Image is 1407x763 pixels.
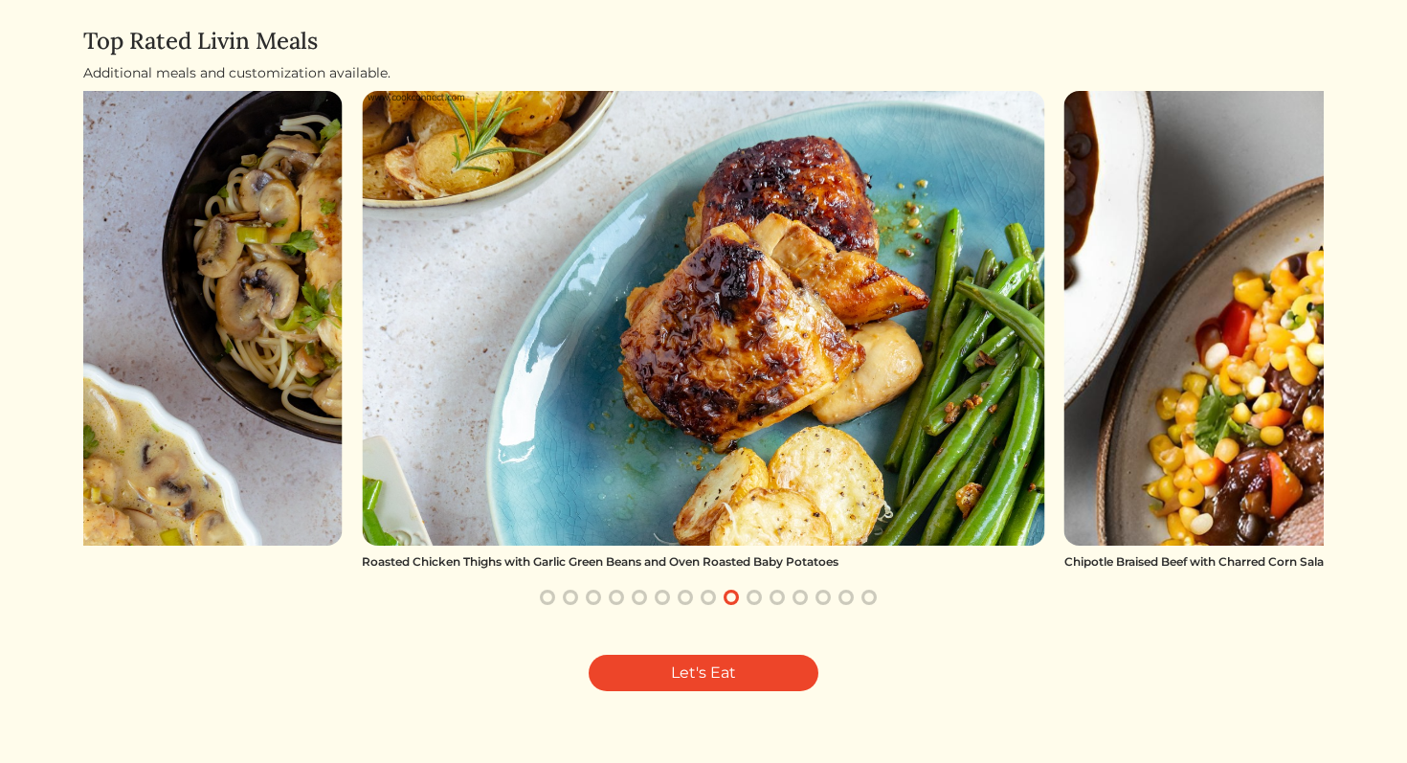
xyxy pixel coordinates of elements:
[589,655,818,691] a: Let's Eat
[83,63,1324,83] div: Additional meals and customization available.
[362,553,1044,571] div: Roasted Chicken Thighs with Garlic Green Beans and Oven Roasted Baby Potatoes
[83,28,1324,56] h4: Top Rated Livin Meals
[362,91,1044,546] img: Roasted Chicken Thighs with Garlic Green Beans and Oven Roasted Baby Potatoes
